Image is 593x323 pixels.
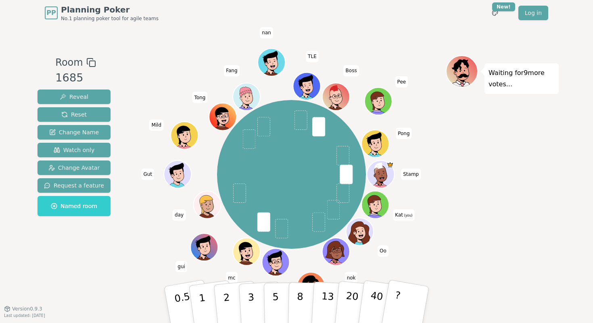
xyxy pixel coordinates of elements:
span: Click to change your name [395,76,408,88]
button: New! [488,6,502,20]
a: PPPlanning PokerNo.1 planning poker tool for agile teams [45,4,159,22]
button: Reset [38,107,111,122]
span: (you) [403,214,413,218]
span: Click to change your name [378,246,388,257]
span: No.1 planning poker tool for agile teams [61,15,159,22]
span: Change Name [49,128,99,136]
p: Waiting for 9 more votes... [489,67,555,90]
button: Reveal [38,90,111,104]
span: Click to change your name [226,272,237,283]
span: Click to change your name [149,120,163,131]
span: Click to change your name [393,210,414,221]
div: New! [492,2,515,11]
button: Named room [38,196,111,216]
span: Named room [51,202,97,210]
div: 1685 [55,70,96,86]
span: Click to change your name [260,27,273,39]
span: Click to change your name [141,169,154,180]
span: Watch only [54,146,95,154]
span: PP [46,8,56,18]
a: Log in [518,6,548,20]
span: Click to change your name [224,65,239,77]
button: Change Name [38,125,111,140]
span: Last updated: [DATE] [4,313,45,318]
span: Click to change your name [345,272,358,283]
span: Click to change your name [396,128,411,139]
span: Version 0.9.3 [12,306,42,312]
span: Click to change your name [306,51,319,63]
button: Change Avatar [38,160,111,175]
span: Click to change your name [401,169,421,180]
button: Click to change your avatar [363,192,388,218]
span: Change Avatar [48,164,100,172]
button: Request a feature [38,178,111,193]
span: Room [55,55,83,70]
span: Click to change your name [192,92,208,103]
span: Request a feature [44,181,104,190]
span: Click to change your name [344,65,359,77]
span: Planning Poker [61,4,159,15]
button: Version0.9.3 [4,306,42,312]
span: Click to change your name [175,261,187,272]
span: Reveal [60,93,88,101]
span: Stamp is the host [387,161,394,168]
span: Click to change your name [173,210,186,221]
span: Reset [61,110,87,119]
button: Watch only [38,143,111,157]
